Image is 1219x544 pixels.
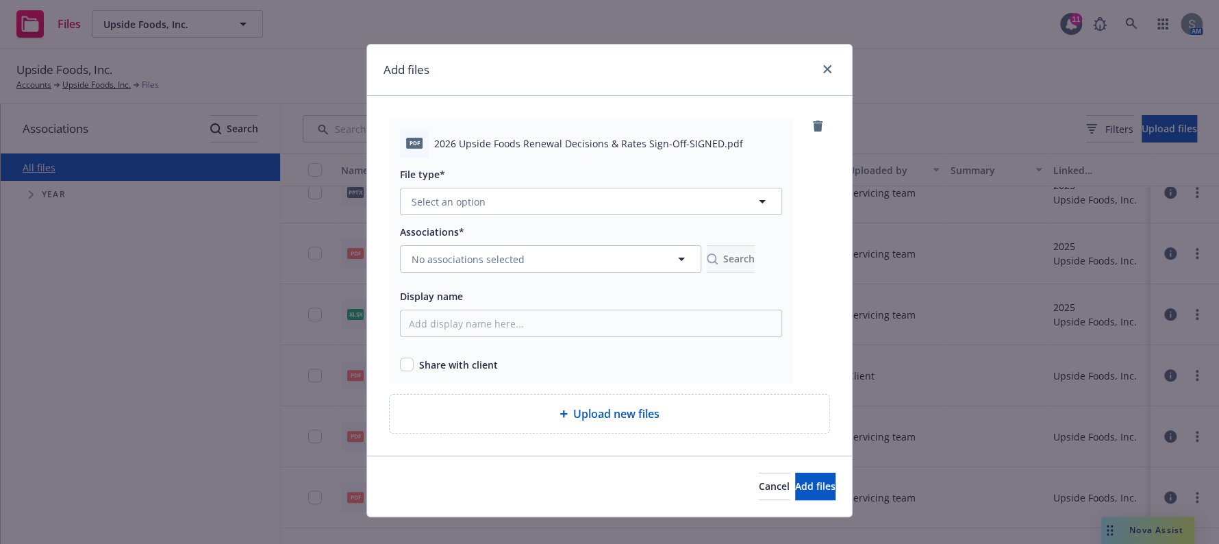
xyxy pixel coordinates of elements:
[412,252,525,267] span: No associations selected
[389,394,830,434] div: Upload new files
[707,245,755,273] button: SearchSearch
[795,473,835,500] button: Add files
[795,480,835,493] span: Add files
[809,118,826,134] a: remove
[400,245,701,273] button: No associations selected
[400,188,782,215] button: Select an option
[412,195,486,209] span: Select an option
[707,254,718,264] svg: Search
[400,225,464,238] span: Associations*
[707,246,755,272] div: Search
[384,61,429,79] h1: Add files
[819,61,835,77] a: close
[406,138,423,148] span: pdf
[434,136,743,151] span: 2026 Upside Foods Renewal Decisions & Rates Sign-Off-SIGNED.pdf
[419,358,498,372] span: Share with client
[573,406,659,422] span: Upload new files
[400,168,445,181] span: File type*
[759,480,790,493] span: Cancel
[759,473,790,500] button: Cancel
[400,290,463,303] span: Display name
[400,310,782,337] input: Add display name here...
